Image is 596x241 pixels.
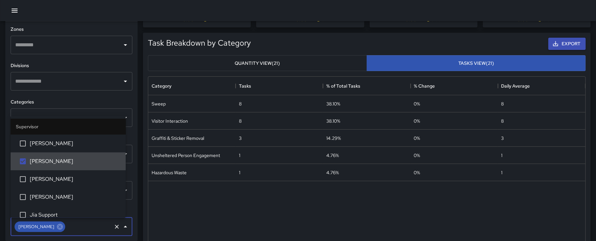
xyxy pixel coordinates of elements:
[498,77,585,95] div: Daily Average
[152,169,187,176] div: Hazardous Waste
[326,100,340,107] div: 38.10%
[148,77,236,95] div: Category
[30,193,120,201] span: [PERSON_NAME]
[326,77,360,95] div: % of Total Tasks
[239,100,242,107] div: 8
[11,119,126,135] li: Supervisor
[501,77,530,95] div: Daily Average
[239,77,251,95] div: Tasks
[152,152,220,159] div: Unsheltered Person Engagement
[30,211,120,219] span: Jia Support
[30,175,120,183] span: [PERSON_NAME]
[501,135,504,141] div: 3
[15,223,58,230] span: [PERSON_NAME]
[112,222,121,231] button: Clear
[152,118,188,124] div: Visitor Interaction
[121,222,130,231] button: Close
[239,135,242,141] div: 3
[326,118,340,124] div: 38.10%
[152,135,204,141] div: Graffiti & Sticker Removal
[121,113,130,122] button: Open
[236,77,323,95] div: Tasks
[548,38,586,50] button: Export
[414,118,420,124] span: 0 %
[121,77,130,86] button: Open
[148,55,367,71] button: Quantity View(21)
[414,135,420,141] span: 0 %
[11,99,132,106] h6: Categories
[152,77,171,95] div: Category
[323,77,410,95] div: % of Total Tasks
[414,169,420,176] span: 0 %
[30,157,120,165] span: [PERSON_NAME]
[414,77,435,95] div: % Change
[411,77,498,95] div: % Change
[501,152,503,159] div: 1
[239,152,240,159] div: 1
[501,100,504,107] div: 8
[239,118,242,124] div: 8
[15,221,65,232] div: [PERSON_NAME]
[121,40,130,50] button: Open
[326,152,339,159] div: 4.76%
[501,118,504,124] div: 8
[326,135,341,141] div: 14.29%
[11,26,132,33] h6: Zones
[501,169,503,176] div: 1
[326,169,339,176] div: 4.76%
[148,38,251,48] h5: Task Breakdown by Category
[414,100,420,107] span: 0 %
[152,100,166,107] div: Sweep
[239,169,240,176] div: 1
[367,55,586,71] button: Tasks View(21)
[414,152,420,159] span: 0 %
[30,140,120,147] span: [PERSON_NAME]
[11,62,132,69] h6: Divisions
